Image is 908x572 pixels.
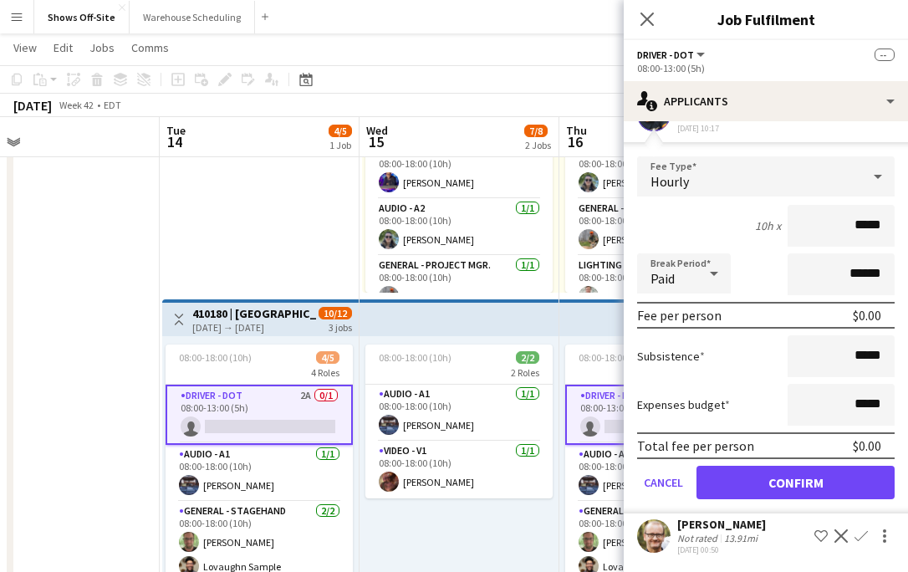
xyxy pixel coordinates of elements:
[104,99,121,111] div: EDT
[365,45,553,293] app-job-card: 07:00-18:00 (11h)5/66 RolesDriver - CDL0/107:00-12:00 (5h) Audio - A11/108:00-18:00 (10h)[PERSON_...
[166,123,186,138] span: Tue
[311,366,339,379] span: 4 Roles
[364,132,388,151] span: 15
[329,125,352,137] span: 4/5
[637,437,754,454] div: Total fee per person
[624,8,908,30] h3: Job Fulfilment
[34,1,130,33] button: Shows Off-Site
[579,351,651,364] span: 08:00-18:00 (10h)
[13,40,37,55] span: View
[721,532,761,544] div: 13.91mi
[192,306,317,321] h3: 410180 | [GEOGRAPHIC_DATA] - [PERSON_NAME] Arts Lawn
[166,385,353,445] app-card-role: Driver - DOT2A0/108:00-13:00 (5h)
[379,351,451,364] span: 08:00-18:00 (10h)
[565,385,752,445] app-card-role: Driver - DOT2A0/108:00-13:00 (5h)
[637,49,707,61] button: Driver - DOT
[637,307,722,324] div: Fee per person
[524,125,548,137] span: 7/8
[511,366,539,379] span: 2 Roles
[7,37,43,59] a: View
[192,321,317,334] div: [DATE] → [DATE]
[131,40,169,55] span: Comms
[329,319,352,334] div: 3 jobs
[329,139,351,151] div: 1 Job
[637,49,694,61] span: Driver - DOT
[650,270,675,287] span: Paid
[130,1,255,33] button: Warehouse Scheduling
[677,123,766,134] div: [DATE] 10:17
[637,397,730,412] label: Expenses budget
[365,442,553,498] app-card-role: Video - V11/108:00-18:00 (10h)[PERSON_NAME]
[624,81,908,121] div: Applicants
[55,99,97,111] span: Week 42
[853,437,881,454] div: $0.00
[319,307,352,319] span: 10/12
[525,139,551,151] div: 2 Jobs
[650,173,689,190] span: Hourly
[166,445,353,502] app-card-role: Audio - A11/108:00-18:00 (10h)[PERSON_NAME]
[564,132,587,151] span: 16
[365,142,553,199] app-card-role: Audio - A11/108:00-18:00 (10h)[PERSON_NAME]
[565,256,752,313] app-card-role: Lighting - L11/108:00-18:00 (10h)[PERSON_NAME]
[696,466,895,499] button: Confirm
[637,466,690,499] button: Cancel
[565,199,752,256] app-card-role: General - Project Mgr.1/108:00-18:00 (10h)[PERSON_NAME]
[516,351,539,364] span: 2/2
[54,40,73,55] span: Edit
[637,349,705,364] label: Subsistence
[83,37,121,59] a: Jobs
[566,123,587,138] span: Thu
[677,544,766,555] div: [DATE] 00:50
[677,532,721,544] div: Not rated
[316,351,339,364] span: 4/5
[89,40,115,55] span: Jobs
[365,385,553,442] app-card-role: Audio - A11/108:00-18:00 (10h)[PERSON_NAME]
[565,45,752,293] app-job-card: 08:00-18:00 (10h)5/55 RolesAudio - A11/108:00-18:00 (10h)[PERSON_NAME]Audio - A21/108:00-18:00 (1...
[365,256,553,313] app-card-role: General - Project Mgr.1/108:00-18:00 (10h)[PERSON_NAME]
[677,517,766,532] div: [PERSON_NAME]
[47,37,79,59] a: Edit
[365,345,553,498] app-job-card: 08:00-18:00 (10h)2/22 RolesAudio - A11/108:00-18:00 (10h)[PERSON_NAME]Video - V11/108:00-18:00 (1...
[853,307,881,324] div: $0.00
[13,97,52,114] div: [DATE]
[179,351,252,364] span: 08:00-18:00 (10h)
[164,132,186,151] span: 14
[875,49,895,61] span: --
[565,142,752,199] app-card-role: Audio - A21/108:00-18:00 (10h)[PERSON_NAME]
[366,123,388,138] span: Wed
[565,445,752,502] app-card-role: Audio - A11/108:00-18:00 (10h)[PERSON_NAME]
[365,199,553,256] app-card-role: Audio - A21/108:00-18:00 (10h)[PERSON_NAME]
[125,37,176,59] a: Comms
[755,218,781,233] div: 10h x
[637,62,895,74] div: 08:00-13:00 (5h)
